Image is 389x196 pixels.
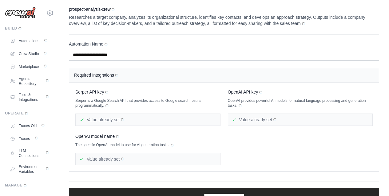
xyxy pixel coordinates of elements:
[228,114,373,126] div: Value already set
[5,26,54,33] div: Build
[7,35,54,47] a: Automations
[7,48,54,60] a: Crew Studio
[7,61,54,73] a: Marketplace
[75,98,220,110] p: Serper is a Google Search API that provides access to Google search results programmatically.
[69,14,379,27] p: Researches a target company, analyzes its organizational structure, identifies key contacts, and ...
[7,133,54,145] a: Traces
[75,133,121,140] span: OpenAI model name
[7,120,54,132] a: Traces Old
[228,98,373,110] p: OpenAI provides powerful AI models for natural language processing and generation tasks.
[69,6,379,13] h2: prospect-analysis-crew
[75,142,220,149] p: The specific OpenAI model to use for AI generation tasks.
[7,74,54,89] a: Agents Repository
[7,90,54,105] a: Tools & Integrations
[75,153,220,165] div: Value already set
[69,41,379,48] label: Automation Name
[5,7,36,19] img: Logo
[228,89,265,96] span: OpenAI API key
[5,183,54,190] div: Manage
[7,146,54,161] a: LLM Connections
[75,114,220,126] div: Value already set
[75,89,111,96] span: Serper API key
[7,162,54,177] a: Environment Variables
[5,111,54,118] div: Operate
[74,72,374,79] h4: Required Integrations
